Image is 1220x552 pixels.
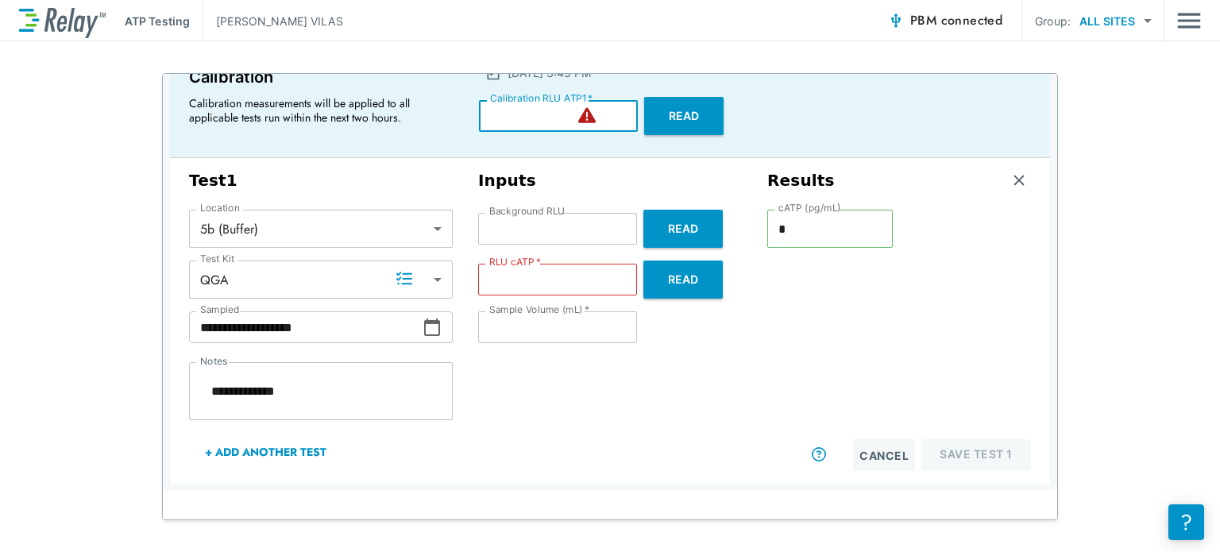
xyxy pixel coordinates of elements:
button: Cancel [853,439,915,471]
label: Calibration RLU ATP1 [490,93,593,104]
div: QGA [189,264,453,295]
label: Sample Volume (mL) [489,304,589,315]
button: + Add Another Test [189,433,342,471]
h3: Results [767,171,835,191]
p: ATP Testing [125,13,190,29]
div: 5b (Buffer) [189,213,453,245]
p: [PERSON_NAME] VILAS [216,13,343,29]
label: Location [200,203,240,214]
label: Sampled [200,304,240,315]
label: RLU cATP [489,257,541,268]
button: Main menu [1177,6,1201,36]
button: Read [643,261,723,299]
span: PBM [910,10,1002,32]
label: Background RLU [489,206,565,217]
p: Group: [1035,13,1071,29]
img: Connected Icon [888,13,904,29]
img: Remove [1011,172,1027,188]
button: Close guide [213,6,232,25]
h3: Inputs [478,171,742,191]
p: Calibration [189,64,450,90]
span: connected [941,11,1003,29]
label: cATP (pg/mL) [778,203,841,214]
button: PBM connected [882,5,1009,37]
img: LuminUltra Relay [19,4,106,38]
button: Read [643,210,723,248]
img: Drawer Icon [1177,6,1201,36]
input: Choose date, selected date is Aug 26, 2025 [189,311,423,343]
h3: Test 1 [189,171,453,191]
iframe: Resource center [1168,504,1204,540]
b: The calibration value for this test kit should be 5,000 RLU or above. [19,21,222,73]
p: If the value is below this number, rehydrate a new Luminase vial and re-calibrate. [19,89,219,146]
label: Test Kit [200,253,235,264]
p: Calibration measurements will be applied to all applicable tests run within the next two hours. [189,96,443,125]
button: Read [644,97,724,135]
label: Notes [200,356,227,367]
